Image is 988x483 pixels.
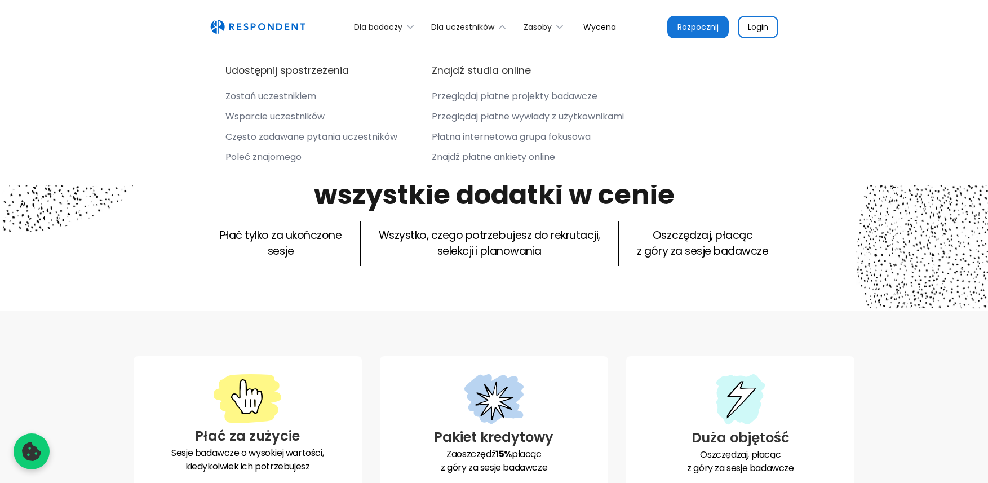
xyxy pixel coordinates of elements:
[225,131,397,147] a: Często zadawane pytania uczestników
[432,130,591,143] font: Płatna internetowa grupa fokusowa
[171,446,324,459] font: Sesje badawcze o wysokiej wartości,
[692,428,790,447] font: Duża objętość
[220,228,342,243] font: Płać tylko za ukończone
[432,150,555,163] font: Znajdź płatne ankiety online
[583,21,616,33] font: Wycena
[225,110,325,123] font: Wsparcie uczestników
[185,460,309,473] font: kiedykolwiek ich potrzebujesz
[225,111,397,127] a: Wsparcie uczestników
[517,14,574,40] div: Zasoby
[225,130,397,143] font: Często zadawane pytania uczestników
[195,427,300,445] font: Płać za zużycie
[225,152,397,167] a: Poleć znajomego
[348,14,425,40] div: Dla badaczy
[512,447,542,460] font: płacąc
[432,90,597,103] font: Przeglądaj płatne projekty badawcze
[667,16,729,38] a: Rozpocznij
[225,91,397,107] a: Zostań uczestnikiem
[314,176,675,214] font: wszystkie dodatki w cenie
[225,150,302,163] font: Poleć znajomego
[574,14,625,40] a: Wycena
[637,243,768,259] font: z góry za sesje badawcze
[653,228,752,243] font: Oszczędzaj, płacąc
[687,462,794,475] font: z góry za sesje badawcze
[225,90,316,103] font: Zostań uczestnikiem
[441,461,547,474] font: z góry za sesje badawcze
[210,20,305,34] a: dom
[432,152,624,167] a: Znajdź płatne ankiety online
[432,91,624,107] a: Przeglądaj płatne projekty badawcze
[431,21,494,33] font: Dla uczestników
[432,131,624,147] a: Płatna internetowa grupa fokusowa
[432,111,624,127] a: Przeglądaj płatne wywiady z użytkownikami
[677,21,719,33] font: Rozpocznij
[432,64,531,77] font: Znajdź studia online
[379,228,600,243] font: Wszystko, czego potrzebujesz do rekrutacji,
[524,21,552,33] font: Zasoby
[738,16,778,38] a: Login
[210,20,305,34] img: Logotyp interfejsu użytkownika bez tytułu
[268,243,294,259] font: sesje
[495,447,512,460] font: 15%
[425,14,517,40] div: Dla uczestników
[700,448,781,461] font: Oszczędzaj, płacąc
[437,243,542,259] font: selekcji i planowania
[434,428,553,446] font: Pakiet kredytowy
[354,21,402,33] font: Dla badaczy
[446,447,495,460] font: Zaoszczędź
[748,21,768,33] font: Login
[432,110,624,123] font: Przeglądaj płatne wywiady z użytkownikami
[225,64,349,77] font: Udostępnij spostrzeżenia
